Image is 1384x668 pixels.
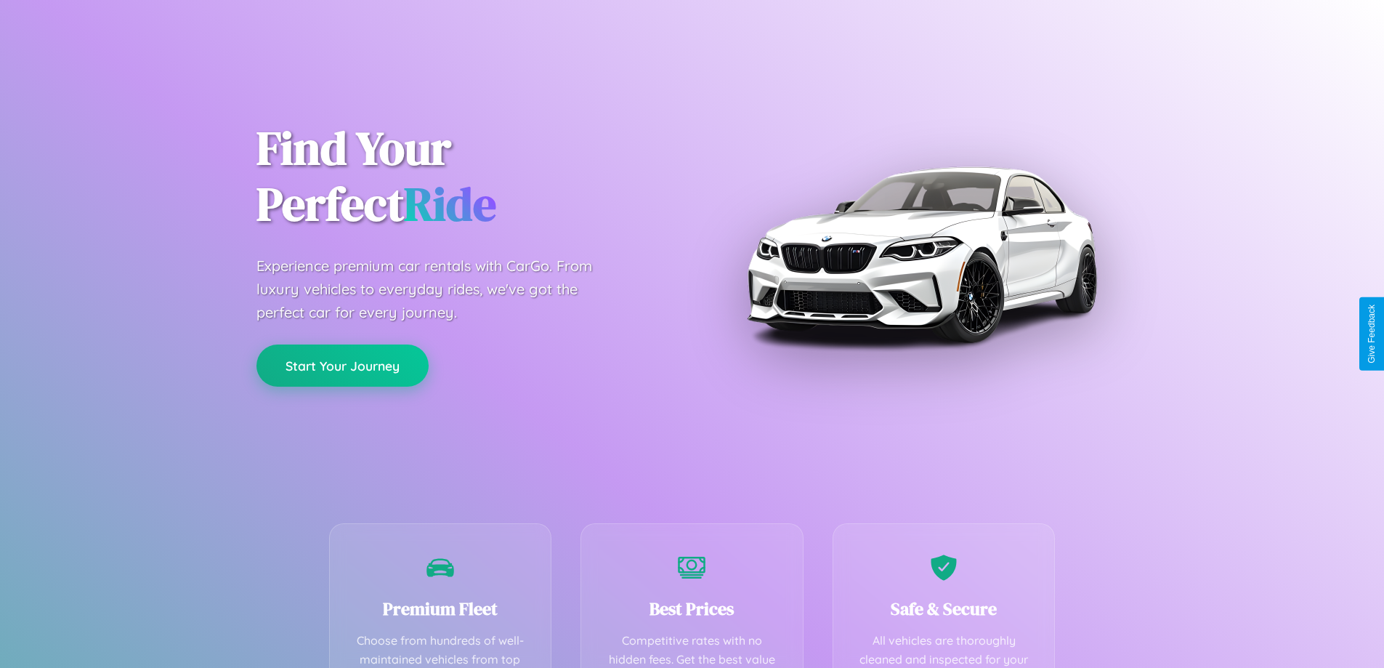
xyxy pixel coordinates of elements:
h3: Premium Fleet [352,597,530,621]
h1: Find Your Perfect [256,121,671,233]
span: Ride [404,172,496,236]
h3: Best Prices [603,597,781,621]
img: Premium BMW car rental vehicle [740,73,1103,436]
div: Give Feedback [1367,305,1377,363]
p: Experience premium car rentals with CarGo. From luxury vehicles to everyday rides, we've got the ... [256,254,620,324]
h3: Safe & Secure [855,597,1033,621]
button: Start Your Journey [256,345,429,387]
